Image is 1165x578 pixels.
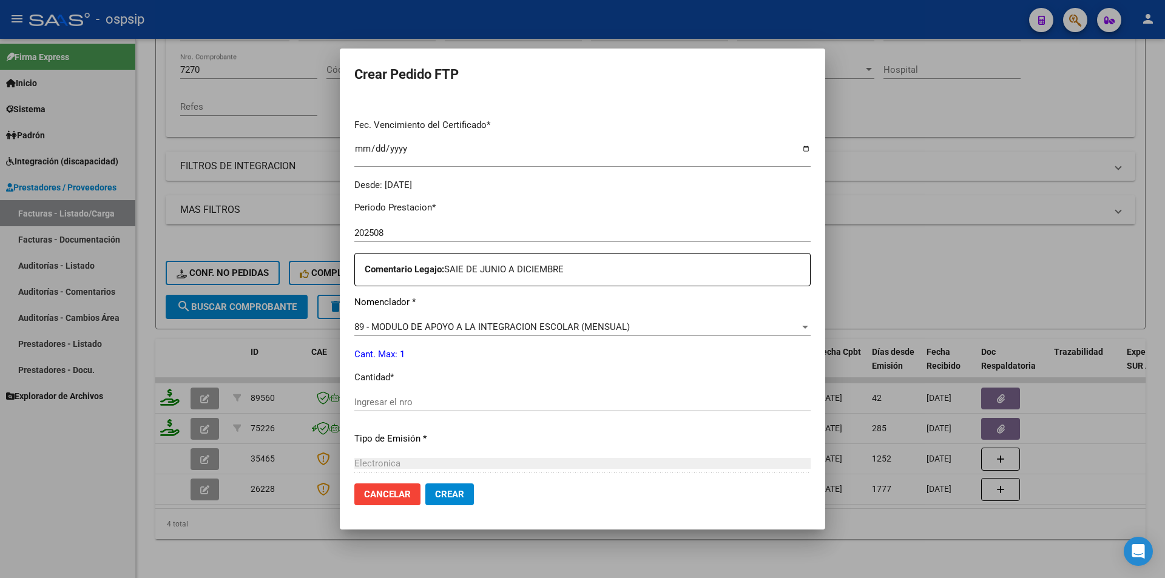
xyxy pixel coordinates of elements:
[365,264,444,275] strong: Comentario Legajo:
[354,201,811,215] p: Periodo Prestacion
[354,178,811,192] div: Desde: [DATE]
[354,321,630,332] span: 89 - MODULO DE APOYO A LA INTEGRACION ESCOLAR (MENSUAL)
[354,118,811,132] p: Fec. Vencimiento del Certificado
[354,63,811,86] h2: Crear Pedido FTP
[425,483,474,505] button: Crear
[354,458,400,469] span: Electronica
[364,489,411,500] span: Cancelar
[354,295,811,309] p: Nomenclador *
[354,432,811,446] p: Tipo de Emisión *
[354,348,811,361] p: Cant. Max: 1
[1124,537,1153,566] div: Open Intercom Messenger
[354,483,420,505] button: Cancelar
[365,263,810,277] p: SAIE DE JUNIO A DICIEMBRE
[435,489,464,500] span: Crear
[354,371,811,385] p: Cantidad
